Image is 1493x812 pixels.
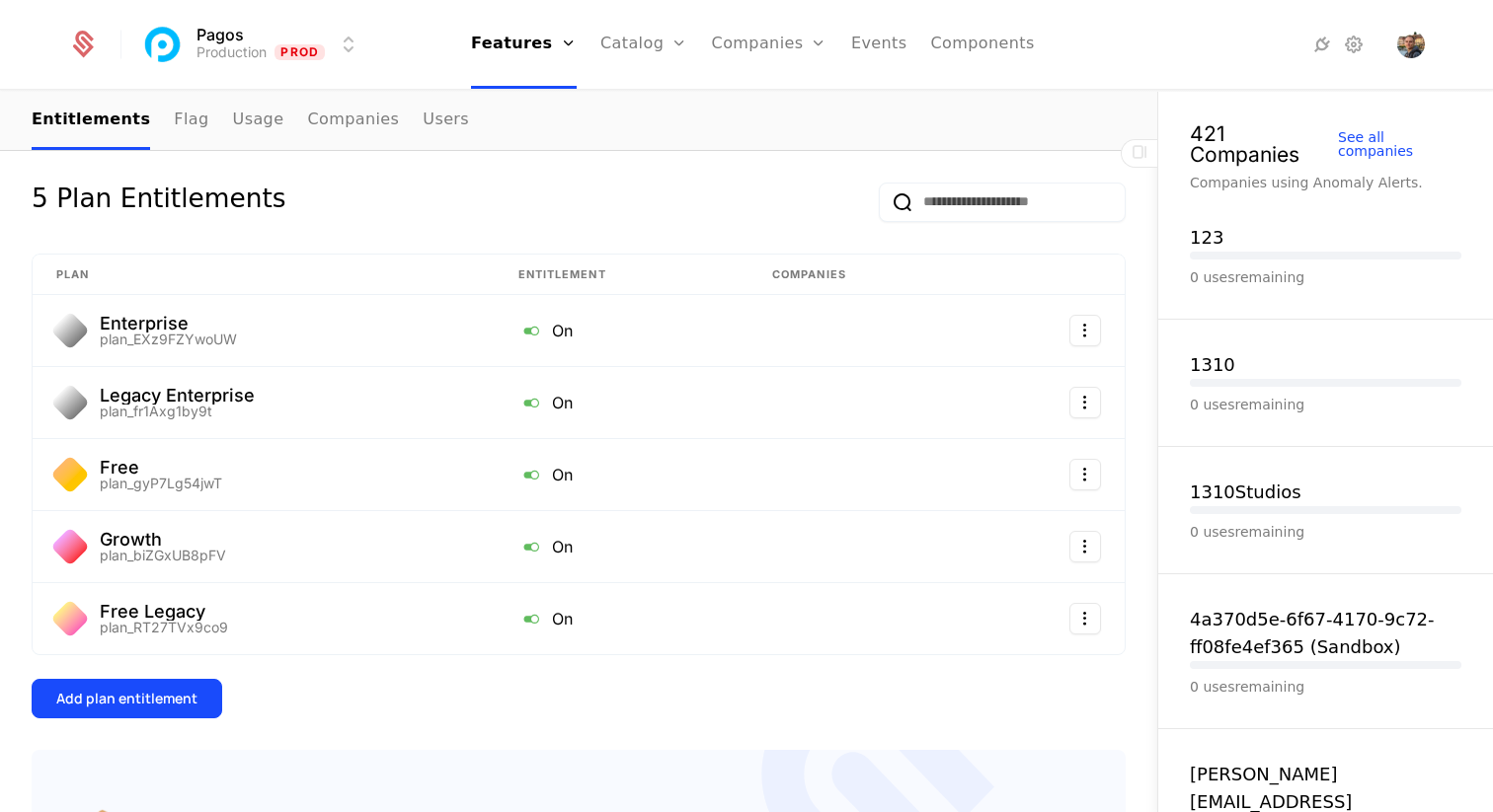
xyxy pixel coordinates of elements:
div: Production [196,42,267,62]
button: 1310 [1190,351,1235,379]
div: On [518,606,725,631]
button: Select action [1069,531,1101,562]
th: Plan [33,255,495,296]
div: Free Legacy [100,603,228,621]
button: Select action [1069,603,1101,634]
button: Open user button [1397,31,1425,58]
button: 1310Studios [1190,479,1301,506]
img: Dmitry Yarashevich [1397,31,1425,58]
div: See all companies [1338,130,1461,158]
a: Flag [174,92,208,150]
div: plan_EXz9FZYwoUW [100,332,237,346]
a: Usage [233,92,284,150]
div: Companies using Anomaly Alerts. [1190,173,1461,192]
button: Select action [1069,387,1101,418]
div: On [518,318,725,343]
button: Select action [1069,315,1101,346]
th: Entitlement [495,255,748,296]
div: On [518,390,725,415]
div: On [518,534,725,559]
div: 0 uses remaining [1190,395,1461,414]
div: Free [100,459,222,477]
div: 5 Plan Entitlements [32,183,285,222]
div: Enterprise [100,315,237,332]
div: 0 uses remaining [1190,677,1461,697]
div: plan_gyP7Lg54jwT [100,477,222,490]
div: On [518,462,725,487]
div: plan_RT27TVx9co9 [100,621,228,634]
ul: Choose Sub Page [32,92,469,150]
div: Growth [100,531,226,549]
div: plan_fr1Axg1by9t [100,405,255,418]
a: Entitlements [32,92,150,150]
img: Pagos [139,21,187,68]
span: Prod [275,44,325,60]
div: 421 Companies [1190,123,1338,165]
div: plan_biZGxUB8pFV [100,549,226,562]
div: Legacy Enterprise [100,387,255,405]
a: Integrations [1310,33,1334,56]
a: Companies [307,92,399,150]
button: Select action [1069,459,1101,490]
div: Add plan entitlement [56,689,197,708]
div: 0 uses remaining [1190,522,1461,542]
button: 123 [1190,224,1223,252]
a: Users [423,92,469,150]
button: Add plan entitlement [32,679,222,718]
div: 0 uses remaining [1190,267,1461,287]
button: 4a370d5e-6f67-4170-9c72-ff08fe4ef365 (Sandbox) [1190,606,1461,661]
th: Companies [748,255,977,296]
a: Settings [1342,33,1366,56]
span: Pagos [196,27,244,42]
button: Select environment [145,23,360,66]
nav: Main [32,92,1126,150]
